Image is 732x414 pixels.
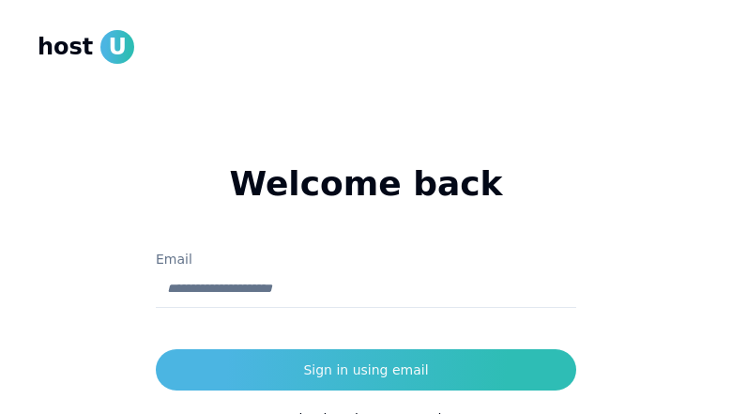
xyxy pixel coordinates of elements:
[156,349,576,391] button: Sign in using email
[38,30,134,64] a: hostU
[38,32,93,62] span: host
[156,252,192,267] label: Email
[303,360,428,379] div: Sign in using email
[100,30,134,64] span: U
[156,165,576,203] h1: Welcome back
